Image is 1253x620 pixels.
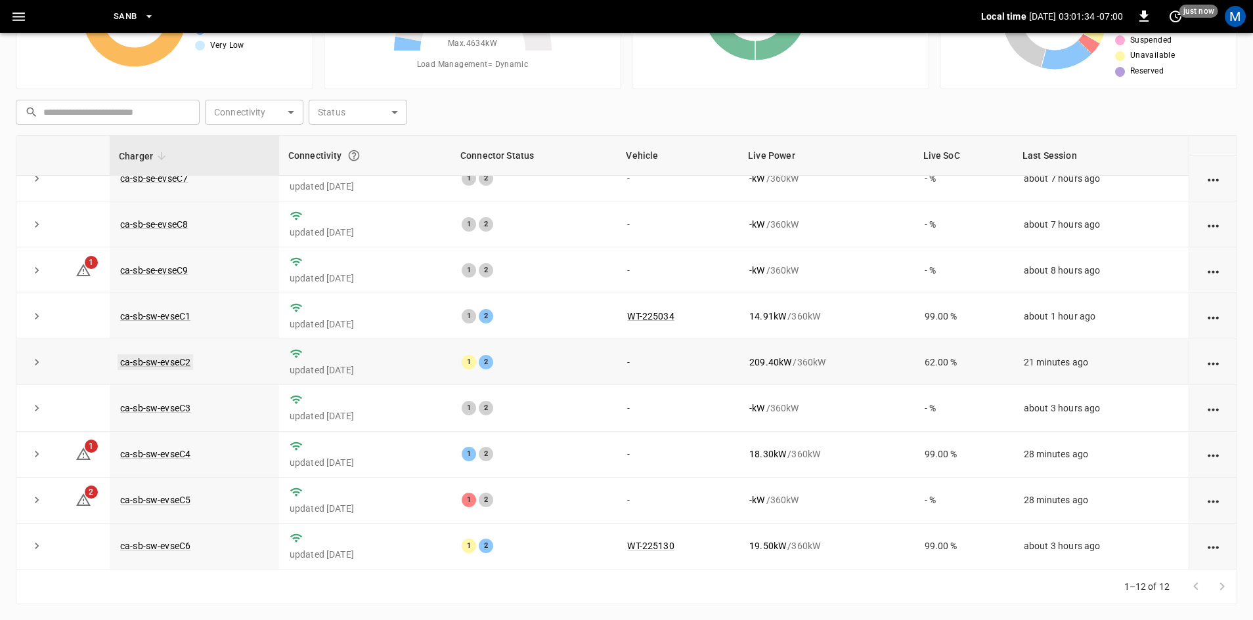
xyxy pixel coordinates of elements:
[617,339,739,385] td: -
[1013,293,1189,339] td: about 1 hour ago
[1205,539,1221,552] div: action cell options
[119,148,170,164] span: Charger
[451,136,617,176] th: Connector Status
[188,9,211,24] span: SanB
[749,264,764,277] p: - kW
[118,354,193,370] a: ca-sb-sw-evseC2
[479,217,493,232] div: 2
[290,548,441,561] p: updated [DATE]
[479,309,493,323] div: 2
[290,318,441,331] p: updated [DATE]
[27,352,47,372] button: expand row
[617,385,739,431] td: -
[120,219,188,230] a: ca-sb-se-evseC8
[76,494,91,505] a: 2
[749,218,903,231] div: / 360 kW
[749,264,903,277] div: / 360 kW
[85,256,98,269] span: 1
[342,144,366,167] button: Connection between the charger and our software.
[462,447,476,461] div: 1
[448,37,497,51] span: Max. 4634 kW
[120,403,190,413] a: ca-sb-sw-evseC3
[27,260,47,280] button: expand row
[749,447,903,461] div: / 360 kW
[1205,447,1221,461] div: action cell options
[210,39,244,52] span: Very Low
[479,493,493,507] div: 2
[981,10,1026,23] p: Local time
[462,493,476,507] div: 1
[914,247,1013,293] td: - %
[749,493,903,506] div: / 360 kW
[749,356,903,369] div: / 360 kW
[120,311,190,321] a: ca-sb-sw-evseC1
[1130,49,1175,62] span: Unavailable
[739,136,913,176] th: Live Power
[1013,339,1189,385] td: 21 minutes ago
[1130,34,1172,47] span: Suspended
[1205,218,1221,231] div: action cell options
[1013,478,1189,524] td: 28 minutes ago
[290,456,441,469] p: updated [DATE]
[749,356,791,369] p: 209.40 kW
[914,432,1013,478] td: 99.00 %
[1205,172,1221,185] div: action cell options
[1179,5,1218,18] span: just now
[290,409,441,423] p: updated [DATE]
[749,172,764,185] p: - kW
[914,201,1013,247] td: - %
[479,539,493,553] div: 2
[120,495,190,505] a: ca-sb-sw-evseC5
[462,401,476,415] div: 1
[76,264,91,275] a: 1
[120,265,188,276] a: ca-sb-se-evseC9
[749,447,786,461] p: 18.30 kW
[914,385,1013,431] td: - %
[120,173,188,184] a: ca-sb-se-evseC7
[1225,6,1246,27] div: profile-icon
[914,478,1013,524] td: - %
[288,144,442,167] div: Connectivity
[462,171,476,186] div: 1
[479,447,493,461] div: 2
[749,218,764,231] p: - kW
[462,309,476,323] div: 1
[290,272,441,285] p: updated [DATE]
[1165,6,1186,27] button: set refresh interval
[617,201,739,247] td: -
[27,444,47,464] button: expand row
[462,263,476,278] div: 1
[627,541,674,551] a: WT-225130
[914,136,1013,176] th: Live SoC
[462,539,476,553] div: 1
[749,539,786,552] p: 19.50 kW
[1205,264,1221,277] div: action cell options
[479,171,493,186] div: 2
[1013,247,1189,293] td: about 8 hours ago
[914,524,1013,569] td: 99.00 %
[617,432,739,478] td: -
[120,449,190,459] a: ca-sb-sw-evseC4
[290,180,441,193] p: updated [DATE]
[417,58,529,72] span: Load Management = Dynamic
[617,247,739,293] td: -
[749,172,903,185] div: / 360 kW
[1013,201,1189,247] td: about 7 hours ago
[479,355,493,369] div: 2
[914,339,1013,385] td: 62.00 %
[76,448,91,459] a: 1
[749,493,764,506] p: - kW
[85,440,98,453] span: 1
[914,155,1013,201] td: - %
[27,215,47,234] button: expand row
[627,311,674,321] a: WT-225034
[749,402,764,415] p: - kW
[290,363,441,377] p: updated [DATE]
[27,398,47,418] button: expand row
[1124,580,1170,593] p: 1–12 of 12
[1013,524,1189,569] td: about 3 hours ago
[183,4,234,30] button: SanB
[1205,402,1221,415] div: action cell options
[479,401,493,415] div: 2
[27,169,47,188] button: expand row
